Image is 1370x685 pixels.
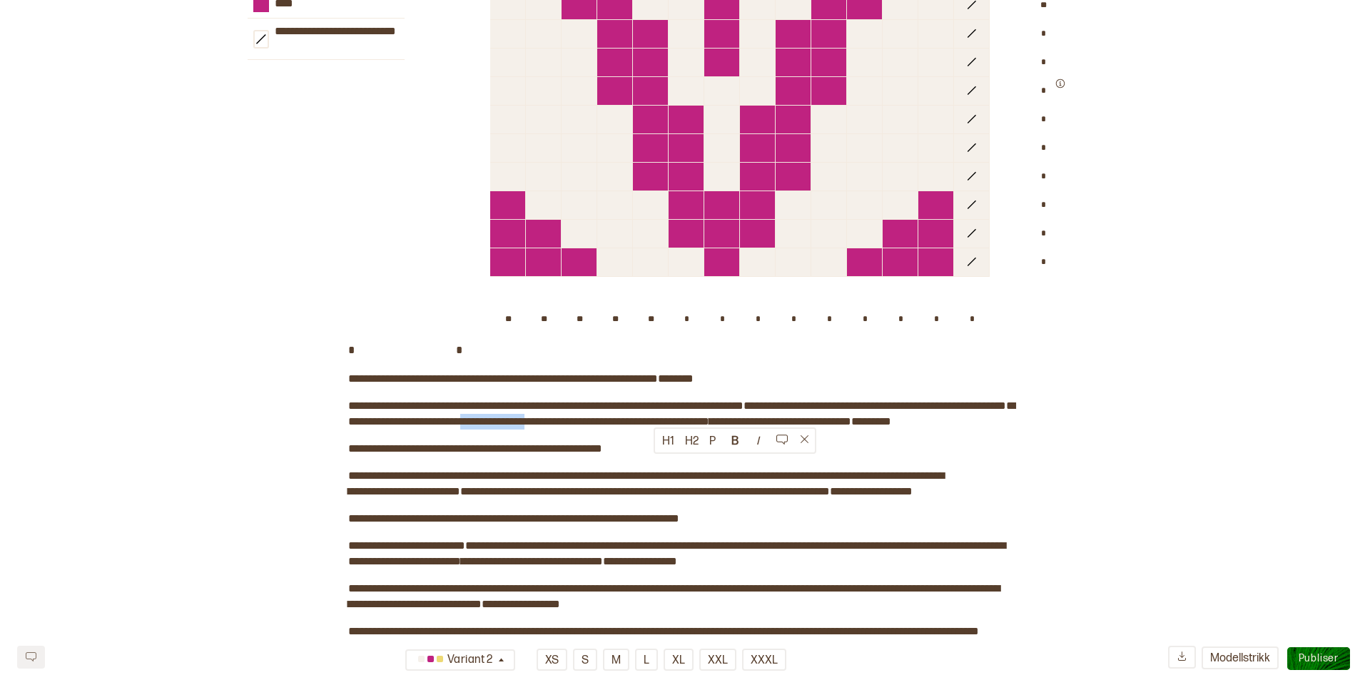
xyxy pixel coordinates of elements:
[742,649,786,671] button: XXXL
[678,430,701,452] button: H2
[1287,647,1350,670] button: Publiser
[1299,652,1339,664] span: Publiser
[655,430,678,452] button: H1
[405,649,515,671] button: Variant 2
[664,649,694,671] button: XL
[635,649,658,671] button: L
[414,649,496,672] div: Variant 2
[776,433,788,445] img: A chat bubble
[537,649,567,671] button: XS
[724,430,746,452] button: B
[603,649,629,671] button: M
[746,430,769,452] button: I
[699,649,736,671] button: XXL
[573,649,597,671] button: S
[701,430,724,452] button: P
[1202,646,1279,669] button: Modellstrikk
